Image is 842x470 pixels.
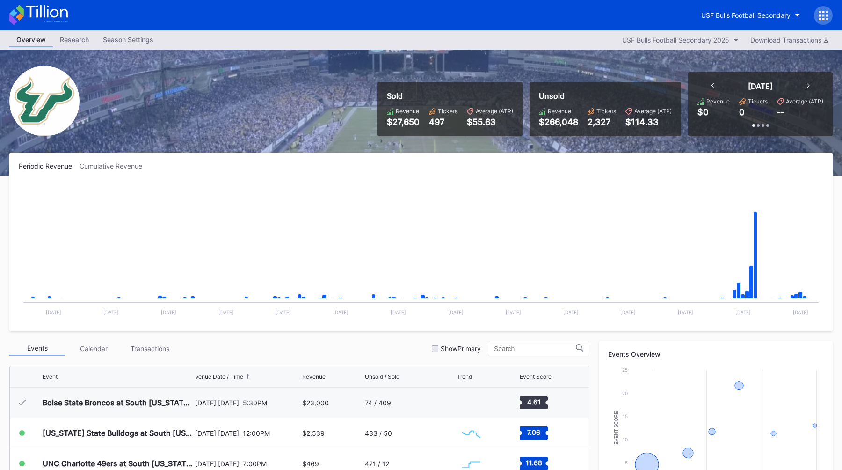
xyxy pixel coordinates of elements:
text: [DATE] [46,309,61,315]
div: 0 [739,107,745,117]
div: Tickets [596,108,616,115]
svg: Chart title [19,182,823,322]
text: [DATE] [620,309,636,315]
div: 433 / 50 [365,429,392,437]
text: [DATE] [276,309,291,315]
div: Trend [457,373,472,380]
div: Venue Date / Time [195,373,243,380]
div: Average (ATP) [634,108,672,115]
div: 471 / 12 [365,460,389,468]
div: $2,539 [302,429,325,437]
input: Search [494,345,576,352]
text: 11.68 [525,459,542,467]
div: [DATE] [748,81,773,91]
div: Tickets [438,108,457,115]
text: [DATE] [793,309,808,315]
button: Download Transactions [746,34,833,46]
svg: Chart title [457,421,485,445]
div: Unsold / Sold [365,373,399,380]
div: Sold [387,91,513,101]
div: [DATE] [DATE], 12:00PM [195,429,300,437]
div: Event Score [520,373,552,380]
div: $266,048 [539,117,578,127]
div: Download Transactions [750,36,828,44]
text: [DATE] [391,309,406,315]
div: $23,000 [302,399,329,407]
text: [DATE] [506,309,521,315]
div: $0 [697,107,709,117]
text: [DATE] [161,309,176,315]
div: USF Bulls Football Secondary 2025 [622,36,729,44]
div: Research [53,33,96,46]
div: Average (ATP) [476,108,513,115]
div: Periodic Revenue [19,162,80,170]
text: Event Score [614,411,619,445]
div: Event [43,373,58,380]
div: Revenue [706,98,730,105]
div: 74 / 409 [365,399,391,407]
text: 25 [622,367,628,373]
div: [DATE] [DATE], 7:00PM [195,460,300,468]
div: UNC Charlotte 49ers at South [US_STATE] Bulls Football [43,459,193,468]
text: 20 [622,390,628,396]
div: Average (ATP) [786,98,823,105]
div: Revenue [396,108,419,115]
a: Overview [9,33,53,47]
svg: Chart title [457,391,485,414]
text: 10 [623,437,628,442]
text: 4.61 [527,398,540,406]
div: [US_STATE] State Bulldogs at South [US_STATE] Bulls Football [43,428,193,438]
div: Revenue [302,373,326,380]
div: Season Settings [96,33,160,46]
div: Revenue [548,108,571,115]
text: [DATE] [448,309,464,315]
div: $114.33 [625,117,672,127]
div: $27,650 [387,117,420,127]
text: [DATE] [333,309,348,315]
text: [DATE] [103,309,119,315]
a: Season Settings [96,33,160,47]
text: 5 [625,460,628,465]
div: USF Bulls Football Secondary [701,11,791,19]
div: Cumulative Revenue [80,162,150,170]
a: Research [53,33,96,47]
div: $469 [302,460,319,468]
text: [DATE] [563,309,579,315]
div: Show Primary [441,345,481,352]
div: 2,327 [588,117,616,127]
text: 7.06 [527,428,540,436]
div: Tickets [748,98,768,105]
div: Events [9,341,65,356]
text: [DATE] [218,309,234,315]
div: $55.63 [467,117,513,127]
button: USF Bulls Football Secondary [694,7,807,24]
text: 15 [623,413,628,419]
div: Transactions [122,341,178,356]
text: [DATE] [735,309,751,315]
div: Calendar [65,341,122,356]
div: Unsold [539,91,672,101]
div: Events Overview [608,350,823,358]
div: -- [777,107,784,117]
div: [DATE] [DATE], 5:30PM [195,399,300,407]
div: Boise State Broncos at South [US_STATE] Bulls Football [43,398,193,407]
img: USF_Bulls_Football_Secondary.png [9,66,80,136]
button: USF Bulls Football Secondary 2025 [617,34,743,46]
div: 497 [429,117,457,127]
text: [DATE] [678,309,693,315]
